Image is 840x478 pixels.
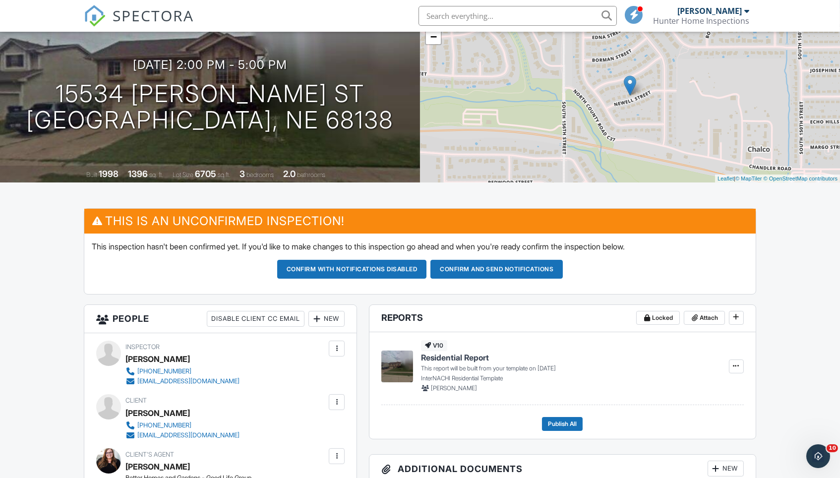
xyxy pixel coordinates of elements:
[125,343,160,351] span: Inspector
[426,29,441,44] a: Zoom out
[92,241,748,252] p: This inspection hasn't been confirmed yet. If you'd like to make changes to this inspection go ah...
[84,13,194,34] a: SPECTORA
[125,430,240,440] a: [EMAIL_ADDRESS][DOMAIN_NAME]
[125,420,240,430] a: [PHONE_NUMBER]
[308,311,345,327] div: New
[195,169,217,179] div: 6705
[137,421,191,429] div: [PHONE_NUMBER]
[827,444,838,452] span: 10
[653,16,750,26] div: Hunter Home Inspections
[125,451,174,458] span: Client's Agent
[764,176,838,181] a: © OpenStreetMap contributors
[218,171,231,179] span: sq.ft.
[678,6,742,16] div: [PERSON_NAME]
[137,431,240,439] div: [EMAIL_ADDRESS][DOMAIN_NAME]
[137,367,191,375] div: [PHONE_NUMBER]
[718,176,734,181] a: Leaflet
[430,260,563,279] button: Confirm and send notifications
[27,81,394,133] h1: 15534 [PERSON_NAME] St [GEOGRAPHIC_DATA], NE 68138
[87,171,98,179] span: Built
[419,6,617,26] input: Search everything...
[277,260,427,279] button: Confirm with notifications disabled
[137,377,240,385] div: [EMAIL_ADDRESS][DOMAIN_NAME]
[125,406,190,420] div: [PERSON_NAME]
[247,171,274,179] span: bedrooms
[715,175,840,183] div: |
[133,58,287,71] h3: [DATE] 2:00 pm - 5:00 pm
[125,366,240,376] a: [PHONE_NUMBER]
[113,5,194,26] span: SPECTORA
[207,311,304,327] div: Disable Client CC Email
[284,169,296,179] div: 2.0
[240,169,245,179] div: 3
[806,444,830,468] iframe: Intercom live chat
[84,5,106,27] img: The Best Home Inspection Software - Spectora
[84,305,357,333] h3: People
[125,352,190,366] div: [PERSON_NAME]
[99,169,119,179] div: 1998
[125,459,190,474] a: [PERSON_NAME]
[298,171,326,179] span: bathrooms
[125,376,240,386] a: [EMAIL_ADDRESS][DOMAIN_NAME]
[128,169,148,179] div: 1396
[173,171,194,179] span: Lot Size
[84,209,755,233] h3: This is an Unconfirmed Inspection!
[125,397,147,404] span: Client
[150,171,164,179] span: sq. ft.
[735,176,762,181] a: © MapTiler
[708,461,744,477] div: New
